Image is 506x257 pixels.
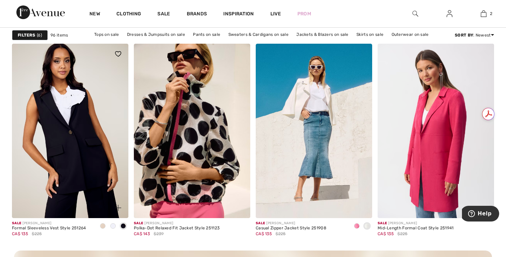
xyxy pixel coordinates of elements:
img: 1ère Avenue [16,5,65,19]
a: Sign In [441,10,458,18]
div: Parchment [98,221,108,232]
span: 2 [490,11,492,17]
a: Prom [297,10,311,17]
div: Formal Sleeveless Vest Style 251264 [12,226,86,231]
span: 6 [37,32,42,38]
span: Inspiration [223,11,254,18]
div: Casual Zipper Jacket Style 251908 [256,226,326,231]
a: Outerwear on sale [388,30,432,39]
div: Off White [108,221,118,232]
span: CA$ 135 [256,231,272,236]
img: Polka-Dot Relaxed Fit Jacket Style 251123. White/Black [134,44,250,218]
div: Mid-Length Formal Coat Style 251941 [378,226,454,231]
div: [PERSON_NAME] [12,221,86,226]
strong: Filters [18,32,35,38]
span: Sale [256,221,265,225]
img: Casual Zipper Jacket Style 251908. Bubble gum [256,44,372,218]
img: plus_v2.svg [115,205,121,211]
a: Jackets & Blazers on sale [293,30,352,39]
a: Dresses & Jumpsuits on sale [124,30,188,39]
div: Polka-Dot Relaxed Fit Jacket Style 251123 [134,226,220,231]
img: heart_black_full.svg [115,51,121,57]
a: Tops on sale [91,30,123,39]
div: [PERSON_NAME] [134,221,220,226]
span: Sale [134,221,143,225]
a: Pants on sale [189,30,224,39]
div: Bubble gum [352,221,362,232]
span: CA$ 135 [12,231,28,236]
span: $225 [32,231,42,237]
span: Sale [12,221,21,225]
a: Sweaters & Cardigans on sale [225,30,292,39]
span: CA$ 135 [378,231,394,236]
span: $225 [397,231,407,237]
a: Clothing [116,11,141,18]
iframe: Opens a widget where you can find more information [462,206,499,223]
a: Skirts on sale [353,30,387,39]
span: 96 items [51,32,68,38]
img: My Bag [481,10,487,18]
strong: Sort By [455,33,473,38]
img: My Info [447,10,452,18]
div: : Newest [455,32,494,38]
span: $239 [154,231,164,237]
a: Live [270,10,281,17]
a: Sale [157,11,170,18]
span: CA$ 143 [134,231,150,236]
div: Black [118,221,128,232]
img: Formal Sleeveless Vest Style 251264. Parchment [12,44,128,218]
span: Sale [378,221,387,225]
span: $225 [276,231,285,237]
div: [PERSON_NAME] [256,221,326,226]
a: New [89,11,100,18]
img: Mid-Length Formal Coat Style 251941. Geranium [378,44,494,218]
a: 2 [467,10,500,18]
div: [PERSON_NAME] [378,221,454,226]
div: Vanilla 30 [362,221,372,232]
a: Brands [187,11,207,18]
img: search the website [412,10,418,18]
